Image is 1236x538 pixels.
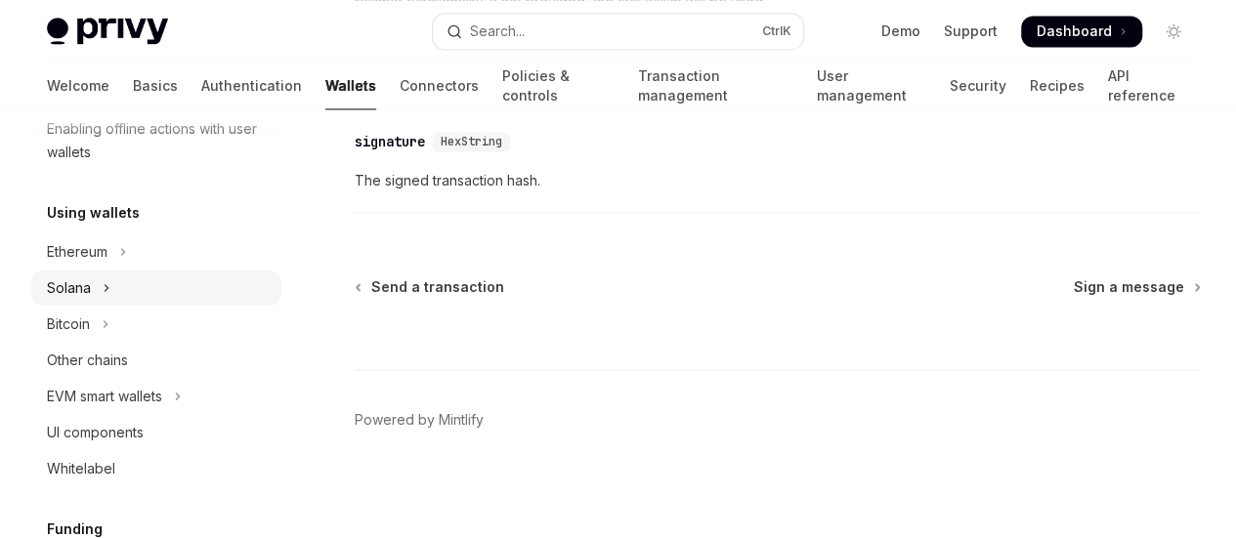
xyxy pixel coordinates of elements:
a: Send a transaction [357,277,504,297]
a: Powered by Mintlify [355,409,484,429]
div: Solana [47,276,91,300]
span: Send a transaction [371,277,504,297]
button: Toggle Ethereum section [31,234,281,269]
button: Toggle Bitcoin section [31,307,281,342]
a: Demo [881,21,920,41]
a: Connectors [400,62,479,109]
span: Ctrl K [762,23,791,39]
button: Toggle Solana section [31,270,281,306]
div: Other chains [47,349,128,372]
h5: Using wallets [47,201,140,225]
a: Support [944,21,998,41]
a: Sign a message [1074,277,1199,297]
img: light logo [47,18,168,45]
span: Dashboard [1037,21,1112,41]
a: API reference [1107,62,1189,109]
div: Search... [470,20,525,43]
a: Wallets [325,62,376,109]
button: Open search [433,14,803,49]
a: UI components [31,415,281,450]
div: EVM smart wallets [47,385,162,408]
a: Dashboard [1021,16,1142,47]
span: HexString [441,134,502,149]
div: Bitcoin [47,312,90,336]
div: UI components [47,421,144,444]
div: signature [355,132,425,151]
a: Policies & controls [502,62,615,109]
span: The signed transaction hash. [355,169,1201,192]
button: Toggle dark mode [1158,16,1189,47]
a: Whitelabel [31,451,281,486]
a: User management [816,62,926,109]
a: Transaction management [638,62,793,109]
button: Toggle EVM smart wallets section [31,379,281,414]
a: Other chains [31,343,281,378]
span: Sign a message [1074,277,1184,297]
div: Whitelabel [47,457,115,480]
a: Recipes [1029,62,1084,109]
a: Authentication [201,62,302,109]
div: Enabling offline actions with user wallets [47,117,270,164]
a: Security [950,62,1005,109]
a: Basics [133,62,178,109]
div: Ethereum [47,240,107,264]
a: Welcome [47,62,109,109]
a: Enabling offline actions with user wallets [31,111,281,170]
